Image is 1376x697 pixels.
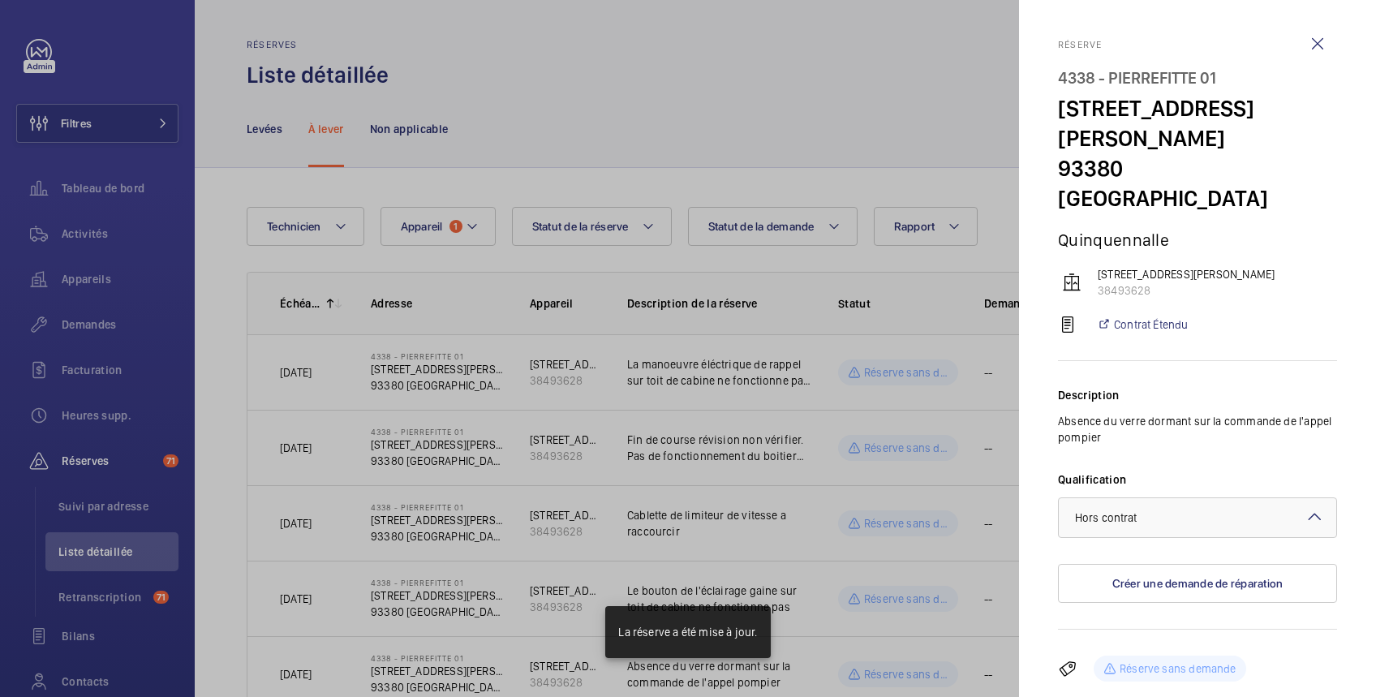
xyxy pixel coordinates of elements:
label: Qualification [1058,471,1337,488]
h4: [STREET_ADDRESS][PERSON_NAME] 93380 [GEOGRAPHIC_DATA] [1058,63,1337,213]
img: elevator.svg [1062,273,1081,292]
p: La réserve a été mise à jour. [618,624,757,640]
h5: Quinquennalle [1058,230,1337,250]
p: [STREET_ADDRESS][PERSON_NAME] [1098,266,1337,282]
p: Réserve [1058,39,1337,50]
p: Réserve sans demande [1120,660,1236,677]
a: Contrat Étendu [1097,316,1189,333]
div: 4338 - PIERREFITTE 01 [1058,63,1337,93]
p: 38493628 [1098,282,1337,299]
span: Hors contrat [1075,511,1137,524]
div: Description [1058,387,1337,403]
p: Absence du verre dormant sur la commande de l'appel pompier [1058,413,1337,445]
button: Créer une demande de réparation [1058,564,1337,603]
